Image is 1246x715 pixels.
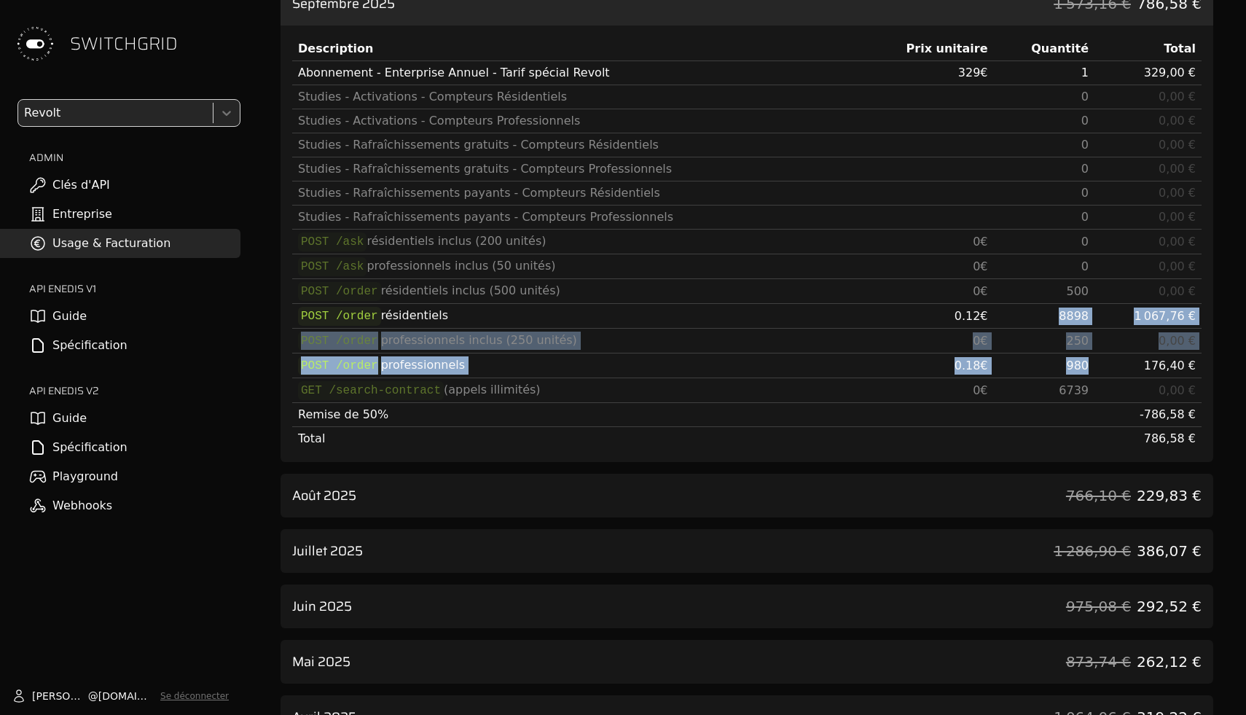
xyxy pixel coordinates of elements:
button: Se déconnecter [160,690,229,702]
span: 176,40 € [1144,359,1196,372]
div: Studies - Activations - Compteurs Résidentiels [298,88,852,106]
span: 0.18 € [955,359,988,372]
span: 0,00 € [1159,114,1196,128]
div: voir les détails [281,640,1213,684]
span: 1 067,76 € [1134,309,1196,323]
span: 0,00 € [1159,259,1196,273]
span: 0,00 € [1159,186,1196,200]
span: 6739 [1059,383,1089,397]
div: Description [298,40,852,58]
span: 329 € [958,66,988,79]
span: 0 [1081,259,1089,273]
div: (appels illimités) [298,381,852,399]
span: 0 [1081,138,1089,152]
span: 0 [1081,114,1089,128]
span: 0,00 € [1159,334,1196,348]
h3: Août 2025 [292,485,356,506]
h2: API ENEDIS v2 [29,383,240,398]
span: 0,00 € [1159,90,1196,103]
code: POST /order [298,282,381,301]
span: 500 [1066,284,1089,298]
span: 0 € [973,235,987,249]
div: professionnels inclus (250 unités) [298,332,852,350]
div: Studies - Rafraîchissements gratuits - Compteurs Professionnels [298,160,852,178]
span: 292,52 € [1137,596,1202,617]
div: résidentiels inclus (500 unités) [298,282,852,300]
h3: Juillet 2025 [292,541,363,561]
span: 873,74 € [1066,652,1131,672]
span: 0,00 € [1159,138,1196,152]
div: professionnels inclus (50 unités) [298,257,852,276]
h3: Mai 2025 [292,652,350,672]
span: SWITCHGRID [70,32,178,55]
span: 0,00 € [1159,235,1196,249]
code: POST /order [298,332,381,351]
span: 766,10 € [1066,485,1131,506]
span: 0 [1081,210,1089,224]
div: Studies - Rafraîchissements payants - Compteurs Professionnels [298,208,852,226]
span: 0 [1081,90,1089,103]
span: 1 286,90 € [1054,541,1131,561]
img: Switchgrid Logo [12,20,58,67]
code: POST /ask [298,257,367,276]
span: 0,00 € [1159,383,1196,397]
div: Prix unitaire [863,40,988,58]
span: 0 [1081,186,1089,200]
span: 386,07 € [1137,541,1202,561]
span: Total [298,431,325,445]
span: [PERSON_NAME] [32,689,88,703]
span: 8898 [1059,309,1089,323]
span: 0,00 € [1159,162,1196,176]
h3: Juin 2025 [292,596,352,617]
div: Studies - Activations - Compteurs Professionnels [298,112,852,130]
div: voir les détails [281,585,1213,628]
span: 0 € [973,383,987,397]
span: 250 [1066,334,1089,348]
span: 0 [1081,235,1089,249]
span: 0 € [973,334,987,348]
div: voir les détails [281,529,1213,573]
div: résidentiels inclus (200 unités) [298,233,852,251]
span: 229,83 € [1137,485,1202,506]
h2: API ENEDIS v1 [29,281,240,296]
span: 1 [1081,66,1089,79]
code: GET /search-contract [298,381,444,400]
div: Quantité [1000,40,1089,58]
div: Abonnement - Enterprise Annuel - Tarif spécial Revolt [298,64,852,82]
span: 980 [1066,359,1089,372]
span: 0,00 € [1159,284,1196,298]
div: Studies - Rafraîchissements payants - Compteurs Résidentiels [298,184,852,202]
span: 329,00 € [1144,66,1196,79]
h2: ADMIN [29,150,240,165]
span: 975,08 € [1066,596,1131,617]
span: 0,00 € [1159,210,1196,224]
div: voir les détails [281,474,1213,517]
div: résidentiels [298,307,852,325]
div: Remise de 50% [298,406,852,423]
div: Studies - Rafraîchissements gratuits - Compteurs Résidentiels [298,136,852,154]
span: 262,12 € [1137,652,1202,672]
span: @ [88,689,98,703]
code: POST /ask [298,233,367,251]
div: Total [1100,40,1196,58]
span: [DOMAIN_NAME] [98,689,154,703]
span: 0 € [973,259,987,273]
div: professionnels [298,356,852,375]
span: 0.12 € [955,309,988,323]
code: POST /order [298,307,381,326]
code: POST /order [298,356,381,375]
span: 0 € [973,284,987,298]
span: 786,58 € [1144,431,1196,445]
span: 0 [1081,162,1089,176]
span: -786,58 € [1140,407,1196,421]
